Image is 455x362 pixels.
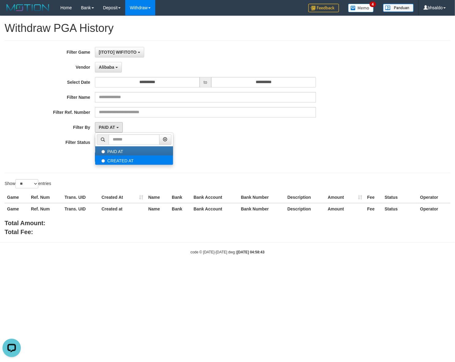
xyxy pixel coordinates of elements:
[365,192,382,203] th: Fee
[382,203,418,214] th: Status
[5,179,51,188] label: Show entries
[239,192,285,203] th: Bank Number
[418,192,450,203] th: Operator
[191,203,239,214] th: Bank Account
[99,192,146,203] th: Created At
[99,65,115,70] span: Alibaba
[99,125,115,130] span: PAID AT
[237,250,265,254] strong: [DATE] 04:58:43
[169,203,191,214] th: Bank
[190,250,265,254] small: code © [DATE]-[DATE] dwg |
[383,4,414,12] img: panduan.png
[99,203,146,214] th: Created at
[365,203,382,214] th: Fee
[5,203,28,214] th: Game
[169,192,191,203] th: Bank
[285,203,325,214] th: Description
[62,203,99,214] th: Trans. UID
[95,156,173,165] label: CREATED AT
[146,203,169,214] th: Name
[15,179,38,188] select: Showentries
[62,192,99,203] th: Trans. UID
[146,192,169,203] th: Name
[285,192,325,203] th: Description
[370,2,376,7] span: 4
[239,203,285,214] th: Bank Number
[5,3,51,12] img: MOTION_logo.png
[5,220,45,226] b: Total Amount:
[325,203,365,214] th: Amount
[308,4,339,12] img: Feedback.jpg
[101,159,105,163] input: CREATED AT
[348,4,374,12] img: Button%20Memo.svg
[95,146,173,156] label: PAID AT
[325,192,365,203] th: Amount
[200,77,211,87] span: to
[101,150,105,154] input: PAID AT
[95,122,123,133] button: PAID AT
[95,47,144,57] button: [ITOTO] WIFITOTO
[95,62,122,72] button: Alibaba
[191,192,239,203] th: Bank Account
[28,192,62,203] th: Ref. Num
[5,229,33,235] b: Total Fee:
[2,2,21,21] button: Open LiveChat chat widget
[5,22,450,34] h1: Withdraw PGA History
[382,192,418,203] th: Status
[99,50,137,55] span: [ITOTO] WIFITOTO
[5,192,28,203] th: Game
[28,203,62,214] th: Ref. Num
[418,203,450,214] th: Operator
